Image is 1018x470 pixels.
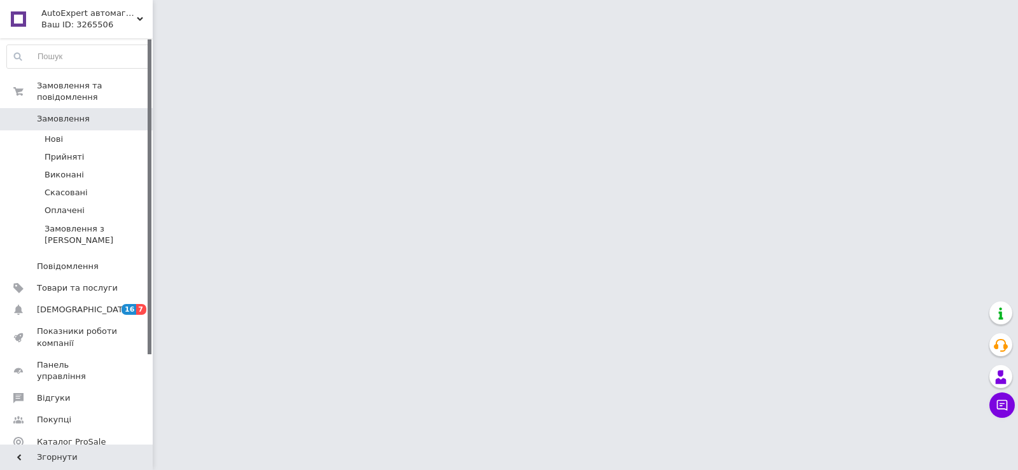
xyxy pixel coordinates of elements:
span: Замовлення [37,113,90,125]
span: Замовлення з [PERSON_NAME] [45,223,149,246]
span: Показники роботи компанії [37,326,118,349]
span: Замовлення та повідомлення [37,80,153,103]
span: Нові [45,134,63,145]
input: Пошук [7,45,150,68]
span: Повідомлення [37,261,99,272]
span: Виконані [45,169,84,181]
span: 7 [136,304,146,315]
span: Панель управління [37,359,118,382]
button: Чат з покупцем [989,392,1015,418]
span: Оплачені [45,205,85,216]
span: 16 [122,304,136,315]
span: Скасовані [45,187,88,198]
span: [DEMOGRAPHIC_DATA] [37,304,131,315]
span: Покупці [37,414,71,425]
span: Каталог ProSale [37,436,106,448]
span: Відгуки [37,392,70,404]
div: Ваш ID: 3265506 [41,19,153,31]
span: Прийняті [45,151,84,163]
span: АutoExpert автомагазин в Вінниці [41,8,137,19]
span: Товари та послуги [37,282,118,294]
